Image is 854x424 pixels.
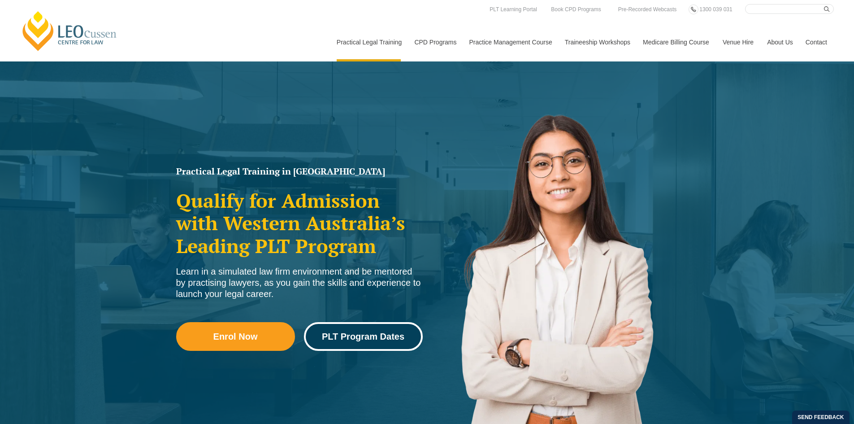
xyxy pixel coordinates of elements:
[463,23,558,61] a: Practice Management Course
[636,23,716,61] a: Medicare Billing Course
[760,23,799,61] a: About Us
[716,23,760,61] a: Venue Hire
[487,4,539,14] a: PLT Learning Portal
[304,322,423,351] a: PLT Program Dates
[322,332,404,341] span: PLT Program Dates
[697,4,734,14] a: 1300 039 031
[549,4,603,14] a: Book CPD Programs
[699,6,732,13] span: 1300 039 031
[176,167,423,176] h1: Practical Legal Training in [GEOGRAPHIC_DATA]
[176,322,295,351] a: Enrol Now
[330,23,408,61] a: Practical Legal Training
[176,266,423,300] div: Learn in a simulated law firm environment and be mentored by practising lawyers, as you gain the ...
[558,23,636,61] a: Traineeship Workshops
[799,23,834,61] a: Contact
[616,4,679,14] a: Pre-Recorded Webcasts
[213,332,258,341] span: Enrol Now
[176,189,423,257] h2: Qualify for Admission with Western Australia’s Leading PLT Program
[20,10,119,52] a: [PERSON_NAME] Centre for Law
[407,23,462,61] a: CPD Programs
